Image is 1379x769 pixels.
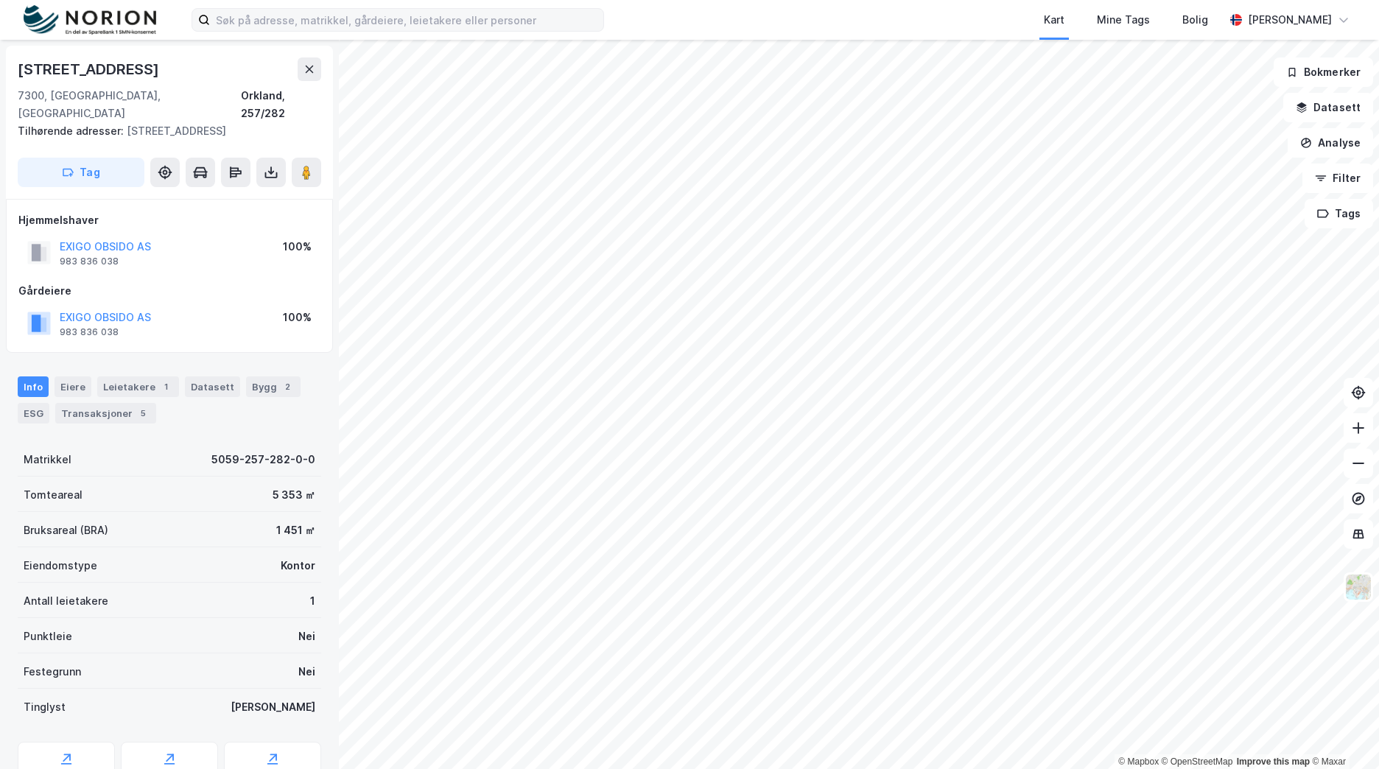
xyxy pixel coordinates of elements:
[18,211,320,229] div: Hjemmelshaver
[1248,11,1332,29] div: [PERSON_NAME]
[231,698,315,716] div: [PERSON_NAME]
[24,628,72,645] div: Punktleie
[60,326,119,338] div: 983 836 038
[24,663,81,681] div: Festegrunn
[1274,57,1373,87] button: Bokmerker
[1305,199,1373,228] button: Tags
[18,282,320,300] div: Gårdeiere
[210,9,603,31] input: Søk på adresse, matrikkel, gårdeiere, leietakere eller personer
[1302,164,1373,193] button: Filter
[158,379,173,394] div: 1
[18,158,144,187] button: Tag
[1097,11,1150,29] div: Mine Tags
[1044,11,1064,29] div: Kart
[1182,11,1208,29] div: Bolig
[1162,756,1233,767] a: OpenStreetMap
[283,309,312,326] div: 100%
[283,238,312,256] div: 100%
[310,592,315,610] div: 1
[24,486,83,504] div: Tomteareal
[18,122,309,140] div: [STREET_ADDRESS]
[276,522,315,539] div: 1 451 ㎡
[298,628,315,645] div: Nei
[24,451,71,468] div: Matrikkel
[1288,128,1373,158] button: Analyse
[60,256,119,267] div: 983 836 038
[1283,93,1373,122] button: Datasett
[241,87,321,122] div: Orkland, 257/282
[24,592,108,610] div: Antall leietakere
[18,124,127,137] span: Tilhørende adresser:
[55,376,91,397] div: Eiere
[280,379,295,394] div: 2
[18,403,49,424] div: ESG
[24,522,108,539] div: Bruksareal (BRA)
[18,87,241,122] div: 7300, [GEOGRAPHIC_DATA], [GEOGRAPHIC_DATA]
[18,57,162,81] div: [STREET_ADDRESS]
[211,451,315,468] div: 5059-257-282-0-0
[281,557,315,575] div: Kontor
[136,406,150,421] div: 5
[1118,756,1159,767] a: Mapbox
[298,663,315,681] div: Nei
[1305,698,1379,769] iframe: Chat Widget
[1344,573,1372,601] img: Z
[185,376,240,397] div: Datasett
[24,698,66,716] div: Tinglyst
[273,486,315,504] div: 5 353 ㎡
[97,376,179,397] div: Leietakere
[55,403,156,424] div: Transaksjoner
[24,5,156,35] img: norion-logo.80e7a08dc31c2e691866.png
[1305,698,1379,769] div: Kontrollprogram for chat
[1237,756,1310,767] a: Improve this map
[18,376,49,397] div: Info
[24,557,97,575] div: Eiendomstype
[246,376,301,397] div: Bygg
